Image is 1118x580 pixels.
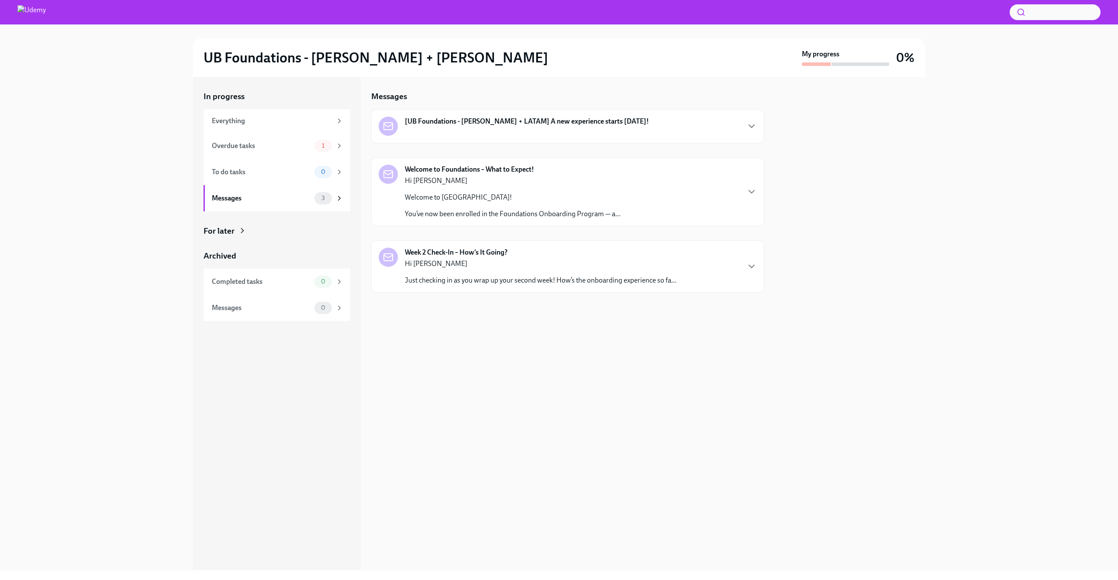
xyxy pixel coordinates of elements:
div: To do tasks [212,167,311,177]
a: Everything [204,109,350,133]
p: Just checking in as you wrap up your second week! How’s the onboarding experience so fa... [405,276,676,285]
a: For later [204,225,350,237]
span: 0 [316,278,331,285]
a: Archived [204,250,350,262]
span: 0 [316,304,331,311]
div: Overdue tasks [212,141,311,151]
a: In progress [204,91,350,102]
div: Messages [212,193,311,203]
p: Hi [PERSON_NAME] [405,259,676,269]
a: Completed tasks0 [204,269,350,295]
strong: [UB Foundations - [PERSON_NAME] + LATAM] A new experience starts [DATE]! [405,117,649,126]
strong: My progress [802,49,839,59]
div: Completed tasks [212,277,311,287]
div: For later [204,225,235,237]
h3: 0% [896,50,914,66]
p: Hi [PERSON_NAME] [405,176,621,186]
a: Messages0 [204,295,350,321]
img: Udemy [17,5,46,19]
span: 0 [316,169,331,175]
h5: Messages [371,91,407,102]
a: Messages3 [204,185,350,211]
div: Everything [212,116,332,126]
p: Welcome to [GEOGRAPHIC_DATA]! [405,193,621,202]
h2: UB Foundations - [PERSON_NAME] + [PERSON_NAME] [204,49,548,66]
strong: Week 2 Check-In – How’s It Going? [405,248,507,257]
p: You’ve now been enrolled in the Foundations Onboarding Program — a... [405,209,621,219]
a: To do tasks0 [204,159,350,185]
div: Messages [212,303,311,313]
span: 3 [316,195,330,201]
span: 1 [317,142,330,149]
strong: Welcome to Foundations – What to Expect! [405,165,534,174]
a: Overdue tasks1 [204,133,350,159]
